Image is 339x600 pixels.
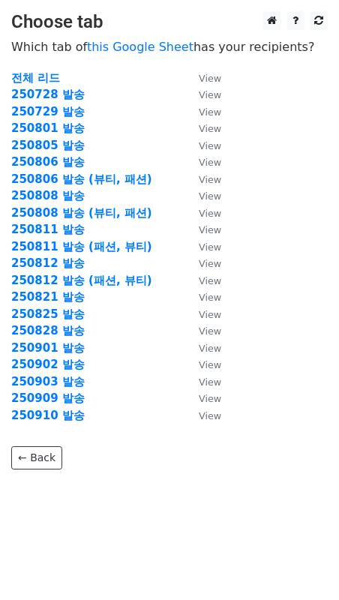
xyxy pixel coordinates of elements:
[11,240,152,253] a: 250811 발송 (패션, 뷰티)
[184,290,221,304] a: View
[199,89,221,100] small: View
[11,11,328,33] h3: Choose tab
[87,40,193,54] a: this Google Sheet
[199,292,221,303] small: View
[184,172,221,186] a: View
[199,376,221,388] small: View
[11,256,85,270] a: 250812 발송
[184,155,221,169] a: View
[11,446,62,469] a: ← Back
[11,223,85,236] a: 250811 발송
[184,358,221,371] a: View
[199,157,221,168] small: View
[11,307,85,321] a: 250825 발송
[199,325,221,337] small: View
[184,391,221,405] a: View
[184,375,221,388] a: View
[11,358,85,371] a: 250902 발송
[199,106,221,118] small: View
[184,223,221,236] a: View
[11,189,85,202] a: 250808 발송
[184,121,221,135] a: View
[11,324,85,337] a: 250828 발송
[11,71,60,85] a: 전체 리드
[184,324,221,337] a: View
[11,290,85,304] a: 250821 발송
[11,409,85,422] a: 250910 발송
[199,359,221,370] small: View
[184,274,221,287] a: View
[199,410,221,421] small: View
[184,139,221,152] a: View
[184,206,221,220] a: View
[184,88,221,101] a: View
[184,105,221,118] a: View
[199,275,221,286] small: View
[11,88,85,101] a: 250728 발송
[11,375,85,388] a: 250903 발송
[199,208,221,219] small: View
[184,189,221,202] a: View
[184,256,221,270] a: View
[199,73,221,84] small: View
[199,258,221,269] small: View
[11,105,85,118] a: 250729 발송
[11,139,85,152] a: 250805 발송
[11,206,152,220] a: 250808 발송 (뷰티, 패션)
[184,307,221,321] a: View
[199,174,221,185] small: View
[11,391,85,405] a: 250909 발송
[11,341,85,355] a: 250901 발송
[184,341,221,355] a: View
[184,409,221,422] a: View
[199,224,221,235] small: View
[184,240,221,253] a: View
[11,121,85,135] a: 250801 발송
[199,393,221,404] small: View
[199,309,221,320] small: View
[199,241,221,253] small: View
[199,140,221,151] small: View
[199,343,221,354] small: View
[184,71,221,85] a: View
[199,190,221,202] small: View
[199,123,221,134] small: View
[11,155,85,169] a: 250806 발송
[11,172,152,186] a: 250806 발송 (뷰티, 패션)
[11,274,152,287] a: 250812 발송 (패션, 뷰티)
[11,39,328,55] p: Which tab of has your recipients?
